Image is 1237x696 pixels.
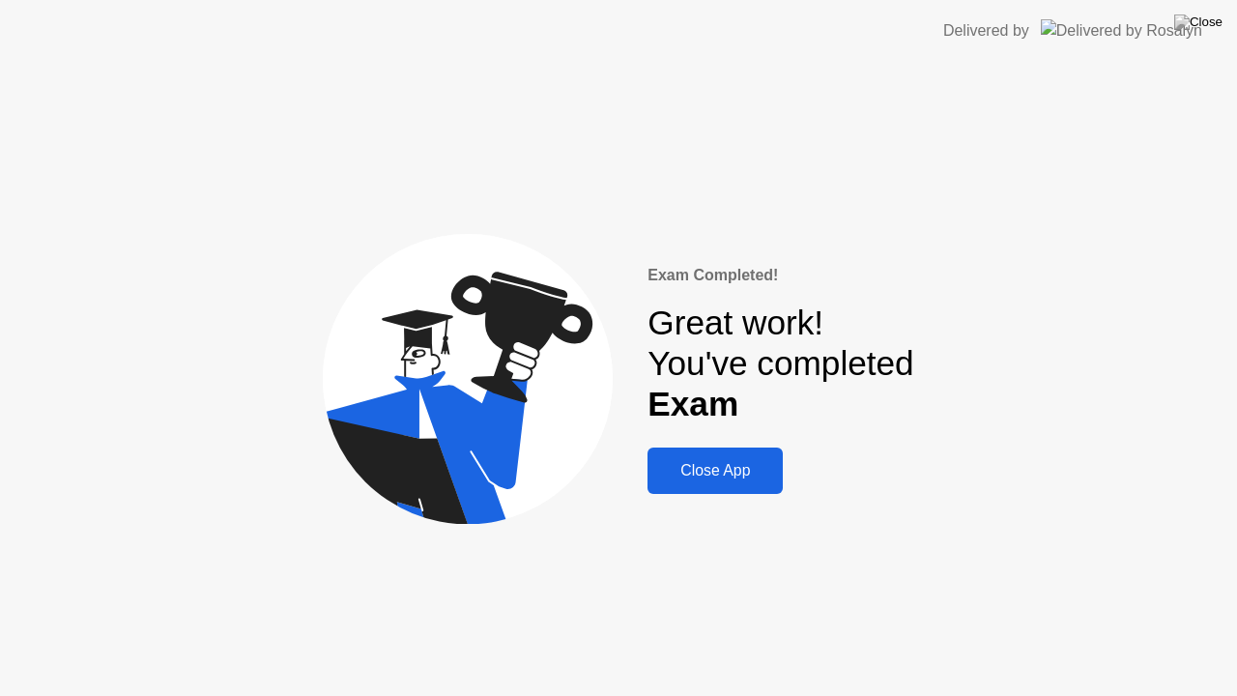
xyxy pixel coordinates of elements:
[943,19,1029,43] div: Delivered by
[647,448,783,494] button: Close App
[1174,14,1223,30] img: Close
[647,303,913,425] div: Great work! You've completed
[647,385,738,422] b: Exam
[1041,19,1202,42] img: Delivered by Rosalyn
[647,264,913,287] div: Exam Completed!
[653,462,777,479] div: Close App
